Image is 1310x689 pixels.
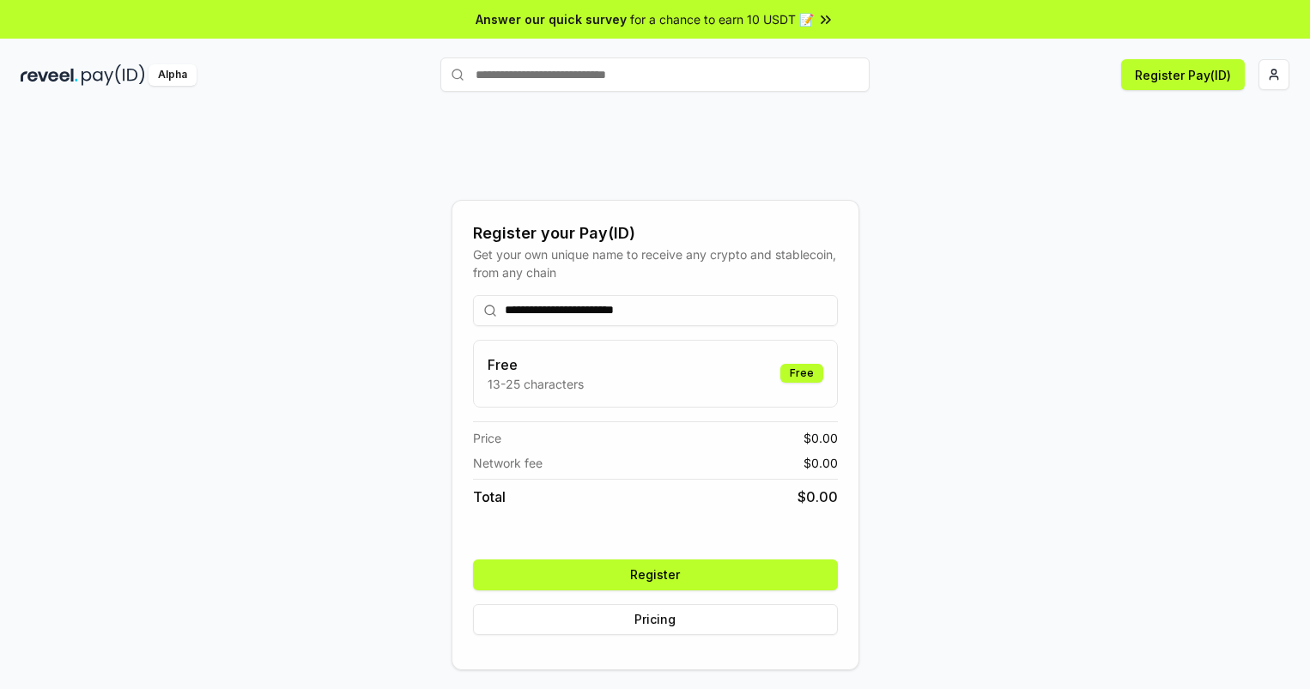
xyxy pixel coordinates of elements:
[488,375,584,393] p: 13-25 characters
[473,245,838,281] div: Get your own unique name to receive any crypto and stablecoin, from any chain
[476,10,627,28] span: Answer our quick survey
[473,604,838,635] button: Pricing
[488,354,584,375] h3: Free
[473,429,501,447] span: Price
[1121,59,1245,90] button: Register Pay(ID)
[780,364,823,383] div: Free
[473,221,838,245] div: Register your Pay(ID)
[804,454,838,472] span: $ 0.00
[630,10,814,28] span: for a chance to earn 10 USDT 📝
[473,454,543,472] span: Network fee
[82,64,145,86] img: pay_id
[804,429,838,447] span: $ 0.00
[473,559,838,590] button: Register
[473,487,506,507] span: Total
[149,64,197,86] div: Alpha
[798,487,838,507] span: $ 0.00
[21,64,78,86] img: reveel_dark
